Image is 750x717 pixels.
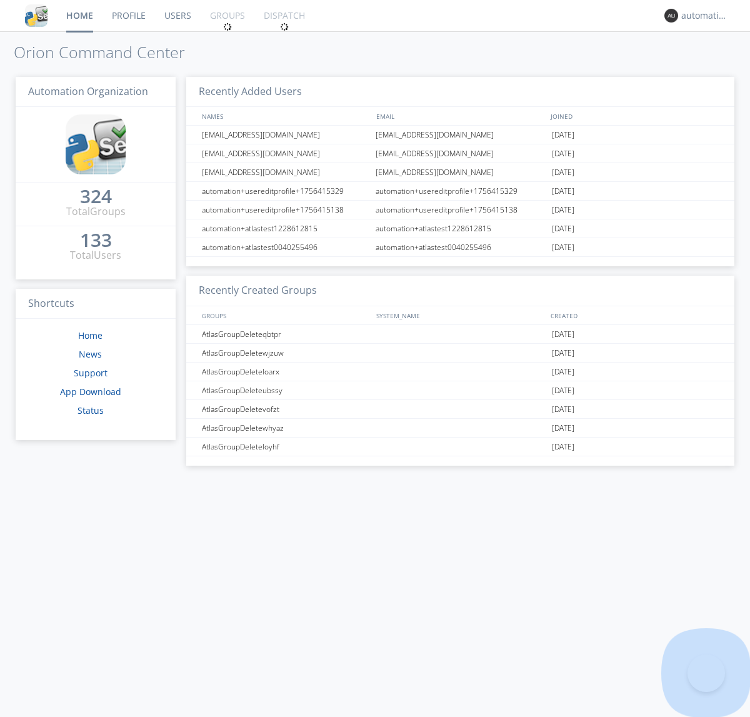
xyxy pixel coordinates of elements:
[199,144,372,163] div: [EMAIL_ADDRESS][DOMAIN_NAME]
[199,438,372,456] div: AtlasGroupDeleteloyhf
[199,381,372,399] div: AtlasGroupDeleteubssy
[186,182,734,201] a: automation+usereditprofile+1756415329automation+usereditprofile+1756415329[DATE]
[186,163,734,182] a: [EMAIL_ADDRESS][DOMAIN_NAME][EMAIL_ADDRESS][DOMAIN_NAME][DATE]
[28,84,148,98] span: Automation Organization
[74,367,107,379] a: Support
[79,348,102,360] a: News
[664,9,678,23] img: 373638.png
[199,238,372,256] div: automation+atlastest0040255496
[199,126,372,144] div: [EMAIL_ADDRESS][DOMAIN_NAME]
[70,248,121,263] div: Total Users
[186,238,734,257] a: automation+atlastest0040255496automation+atlastest0040255496[DATE]
[547,107,722,125] div: JOINED
[552,201,574,219] span: [DATE]
[552,325,574,344] span: [DATE]
[80,234,112,246] div: 133
[78,329,102,341] a: Home
[186,144,734,163] a: [EMAIL_ADDRESS][DOMAIN_NAME][EMAIL_ADDRESS][DOMAIN_NAME][DATE]
[186,344,734,363] a: AtlasGroupDeletewjzuw[DATE]
[199,419,372,437] div: AtlasGroupDeletewhyaz
[687,654,725,692] iframe: Toggle Customer Support
[552,419,574,438] span: [DATE]
[186,77,734,108] h3: Recently Added Users
[80,190,112,203] div: 324
[186,381,734,400] a: AtlasGroupDeleteubssy[DATE]
[186,325,734,344] a: AtlasGroupDeleteqbtpr[DATE]
[80,234,112,248] a: 133
[25,4,47,27] img: cddb5a64eb264b2086981ab96f4c1ba7
[60,386,121,398] a: App Download
[372,182,549,200] div: automation+usereditprofile+1756415329
[552,126,574,144] span: [DATE]
[199,219,372,238] div: automation+atlastest1228612815
[186,126,734,144] a: [EMAIL_ADDRESS][DOMAIN_NAME][EMAIL_ADDRESS][DOMAIN_NAME][DATE]
[199,325,372,343] div: AtlasGroupDeleteqbtpr
[552,438,574,456] span: [DATE]
[372,219,549,238] div: automation+atlastest1228612815
[186,438,734,456] a: AtlasGroupDeleteloyhf[DATE]
[186,219,734,238] a: automation+atlastest1228612815automation+atlastest1228612815[DATE]
[372,163,549,181] div: [EMAIL_ADDRESS][DOMAIN_NAME]
[372,126,549,144] div: [EMAIL_ADDRESS][DOMAIN_NAME]
[66,204,126,219] div: Total Groups
[186,276,734,306] h3: Recently Created Groups
[199,306,370,324] div: GROUPS
[199,344,372,362] div: AtlasGroupDeletewjzuw
[186,363,734,381] a: AtlasGroupDeleteloarx[DATE]
[199,363,372,381] div: AtlasGroupDeleteloarx
[77,404,104,416] a: Status
[372,144,549,163] div: [EMAIL_ADDRESS][DOMAIN_NAME]
[552,381,574,400] span: [DATE]
[373,107,547,125] div: EMAIL
[199,163,372,181] div: [EMAIL_ADDRESS][DOMAIN_NAME]
[199,201,372,219] div: automation+usereditprofile+1756415138
[372,238,549,256] div: automation+atlastest0040255496
[552,219,574,238] span: [DATE]
[199,400,372,418] div: AtlasGroupDeletevofzt
[552,238,574,257] span: [DATE]
[186,419,734,438] a: AtlasGroupDeletewhyaz[DATE]
[199,182,372,200] div: automation+usereditprofile+1756415329
[186,400,734,419] a: AtlasGroupDeletevofzt[DATE]
[66,114,126,174] img: cddb5a64eb264b2086981ab96f4c1ba7
[552,182,574,201] span: [DATE]
[547,306,722,324] div: CREATED
[552,363,574,381] span: [DATE]
[372,201,549,219] div: automation+usereditprofile+1756415138
[681,9,728,22] div: automation+atlas0003
[16,289,176,319] h3: Shortcuts
[552,344,574,363] span: [DATE]
[223,23,232,31] img: spin.svg
[186,201,734,219] a: automation+usereditprofile+1756415138automation+usereditprofile+1756415138[DATE]
[280,23,289,31] img: spin.svg
[199,107,370,125] div: NAMES
[80,190,112,204] a: 324
[552,400,574,419] span: [DATE]
[552,144,574,163] span: [DATE]
[552,163,574,182] span: [DATE]
[373,306,547,324] div: SYSTEM_NAME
